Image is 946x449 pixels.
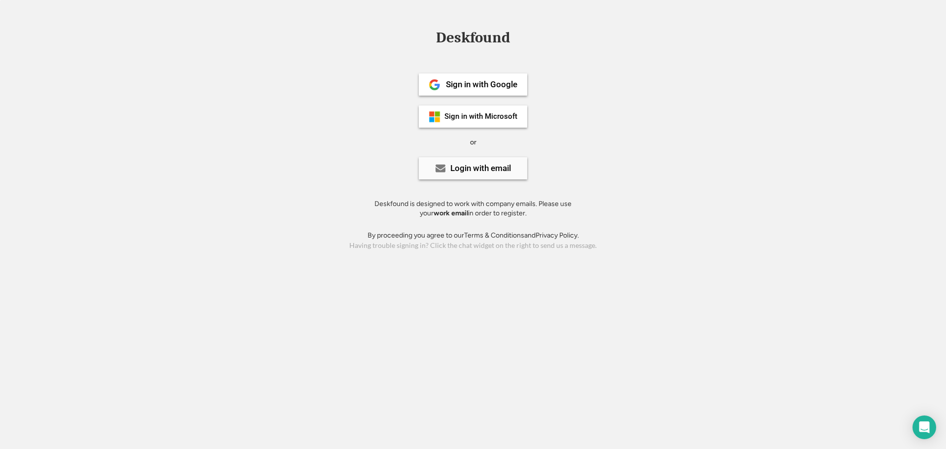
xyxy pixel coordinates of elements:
[431,30,515,45] div: Deskfound
[429,79,440,91] img: 1024px-Google__G__Logo.svg.png
[912,415,936,439] div: Open Intercom Messenger
[470,138,476,147] div: or
[434,209,468,217] strong: work email
[536,231,579,240] a: Privacy Policy.
[368,231,579,241] div: By proceeding you agree to our and
[450,164,511,173] div: Login with email
[429,111,440,123] img: ms-symbollockup_mssymbol_19.png
[446,80,517,89] div: Sign in with Google
[464,231,524,240] a: Terms & Conditions
[444,113,517,120] div: Sign in with Microsoft
[362,199,584,218] div: Deskfound is designed to work with company emails. Please use your in order to register.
